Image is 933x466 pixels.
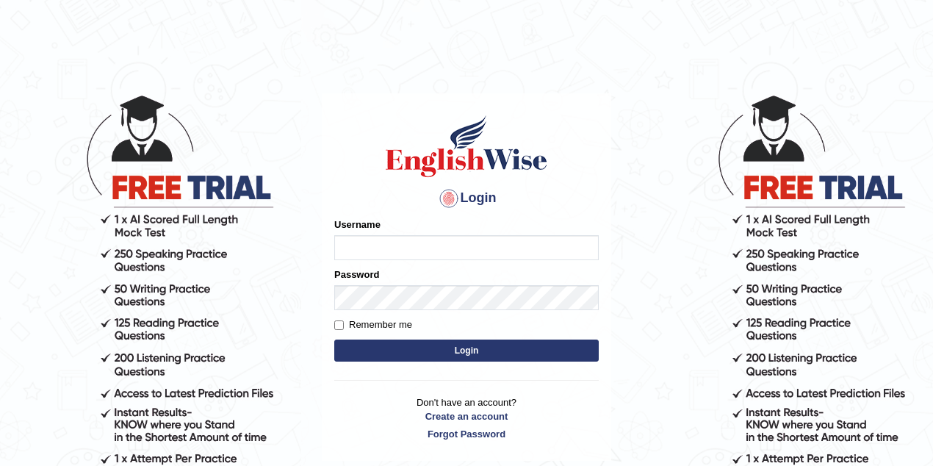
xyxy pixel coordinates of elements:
[334,340,599,362] button: Login
[334,320,344,330] input: Remember me
[334,409,599,423] a: Create an account
[383,113,550,179] img: Logo of English Wise sign in for intelligent practice with AI
[334,187,599,210] h4: Login
[334,218,381,232] label: Username
[334,395,599,441] p: Don't have an account?
[334,427,599,441] a: Forgot Password
[334,268,379,282] label: Password
[334,318,412,332] label: Remember me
